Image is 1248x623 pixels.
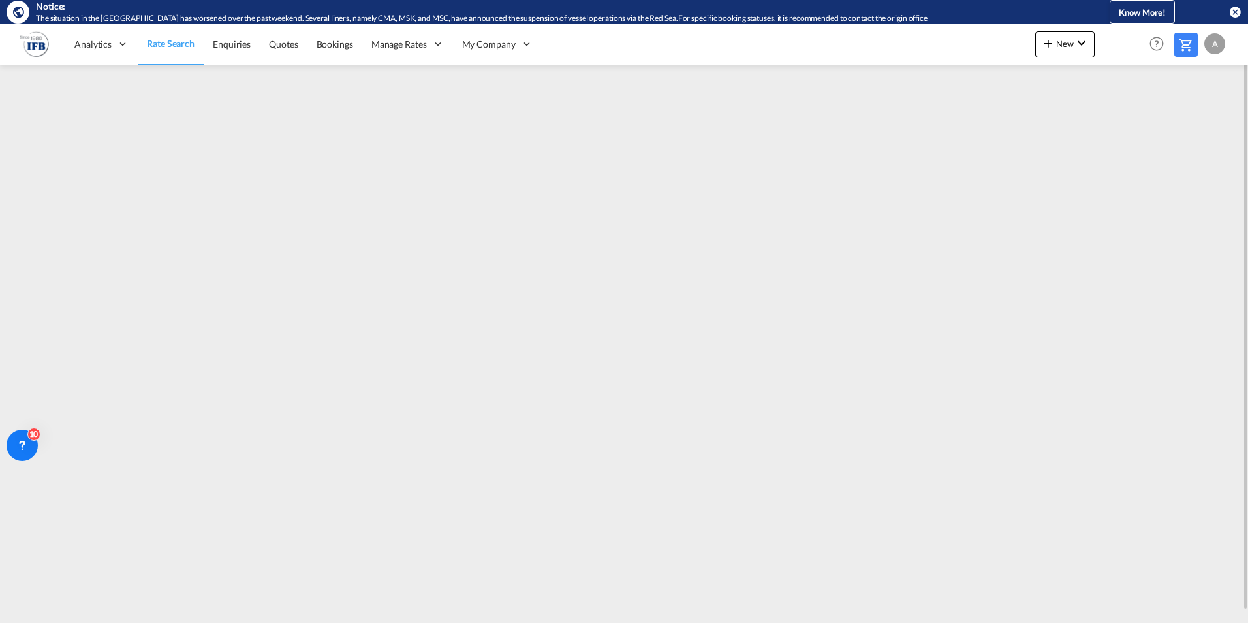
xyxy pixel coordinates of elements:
md-icon: icon-plus 400-fg [1040,35,1056,51]
md-icon: icon-chevron-down [1074,35,1089,51]
div: My Company [453,23,542,65]
button: icon-close-circle [1228,5,1241,18]
a: Rate Search [138,23,204,65]
span: Bookings [317,39,353,50]
span: Analytics [74,38,112,51]
span: Manage Rates [371,38,427,51]
button: icon-plus 400-fgNewicon-chevron-down [1035,31,1095,57]
img: b628ab10256c11eeb52753acbc15d091.png [20,29,49,59]
span: Enquiries [213,39,251,50]
div: Analytics [65,23,138,65]
span: New [1040,39,1089,49]
div: A [1204,33,1225,54]
span: Help [1146,33,1168,55]
md-icon: icon-earth [12,5,25,18]
span: Rate Search [147,38,195,49]
a: Bookings [307,23,362,65]
span: Quotes [269,39,298,50]
span: Know More! [1119,7,1166,18]
span: My Company [462,38,516,51]
a: Enquiries [204,23,260,65]
div: Help [1146,33,1174,56]
div: The situation in the Red Sea has worsened over the past weekend. Several liners, namely CMA, MSK,... [36,13,1056,24]
a: Quotes [260,23,307,65]
div: Manage Rates [362,23,453,65]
